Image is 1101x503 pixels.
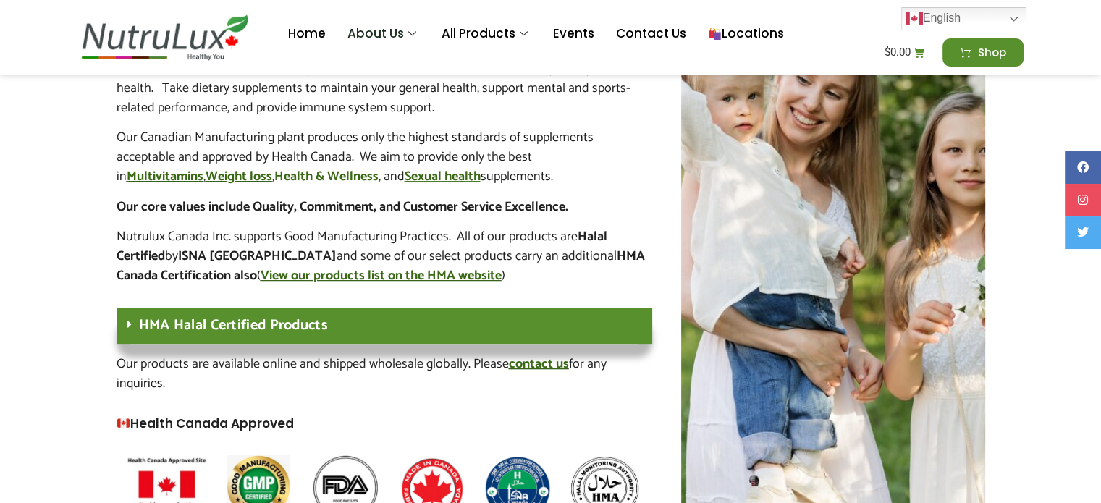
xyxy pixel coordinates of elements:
[117,226,607,267] b: Halal Certified
[139,313,327,337] a: HMA Halal Certified Products
[709,28,721,40] img: 🛍️
[117,308,652,344] div: HMA Halal Certified Products
[431,5,542,63] a: All Products
[117,128,652,187] p: Our Canadian Manufacturing plant produces only the highest standards of supplements acceptable an...
[206,166,272,187] a: Weight loss
[127,166,203,187] a: Multivitamins
[117,196,568,218] b: Our core values include Quality, Commitment, and Customer Service Excellence.
[542,5,605,63] a: Events
[117,245,645,287] b: HMA Canada Certification also
[277,5,337,63] a: Home
[117,355,652,394] p: Our products are available online and shipped wholesale globally. Please for any inquiries.
[867,38,942,67] a: $0.00
[274,166,379,187] a: Health & Wellness
[261,265,502,287] a: View our products list on the HMA website
[178,245,337,267] b: ISNA [GEOGRAPHIC_DATA]
[405,166,481,187] a: Sexual health
[942,38,1024,67] a: Shop
[885,46,890,59] span: $
[117,227,652,286] p: Nutrulux Canada Inc. supports Good Manufacturing Practices. All of our products are by and some o...
[117,417,130,429] img: 🇨🇦
[697,5,795,63] a: Locations
[885,46,911,59] bdi: 0.00
[901,7,1026,30] a: English
[605,5,697,63] a: Contact Us
[337,5,431,63] a: About Us
[906,10,923,28] img: en
[978,47,1006,58] span: Shop
[117,415,652,434] p: Health Canada Approved
[509,353,569,375] a: contact us
[117,59,652,118] p: Nutrulux Canada is pleased to bring Health Supplements to assist in maintaining your general heal...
